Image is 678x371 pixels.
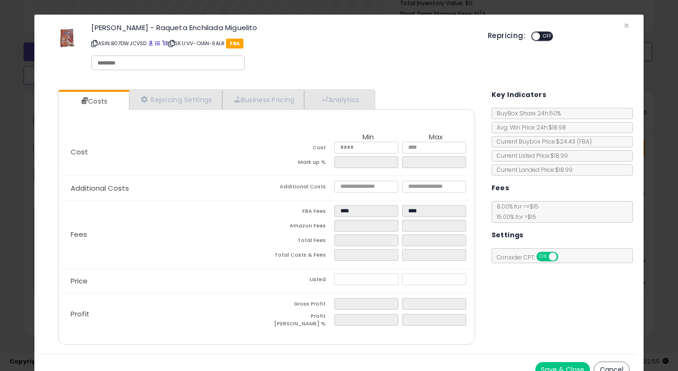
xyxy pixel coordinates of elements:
[492,109,561,117] span: BuyBox Share 24h: 50%
[58,92,128,111] a: Costs
[537,253,549,261] span: ON
[334,133,402,142] th: Min
[623,19,630,32] span: ×
[148,40,153,47] a: BuyBox page
[492,229,524,241] h5: Settings
[63,310,266,318] p: Profit
[557,253,572,261] span: OFF
[222,90,305,109] a: Business Pricing
[266,234,334,249] td: Total Fees
[266,313,334,330] td: Profit [PERSON_NAME] %
[266,181,334,195] td: Additional Costs
[402,133,470,142] th: Max
[63,185,266,192] p: Additional Costs
[91,24,474,31] h3: [PERSON_NAME] - Raqueta Enchilada Miguelito
[492,253,571,261] span: Consider CPT:
[492,123,566,131] span: Avg. Win Price 24h: $18.98
[63,277,266,285] p: Price
[63,148,266,156] p: Cost
[226,39,243,48] span: FBA
[492,213,536,221] span: 15.00 % for > $15
[304,90,374,109] a: Analytics
[492,89,547,101] h5: Key Indicators
[266,249,334,264] td: Total Costs & Fees
[266,142,334,156] td: Cost
[266,205,334,220] td: FBA Fees
[266,274,334,288] td: Listed
[492,152,568,160] span: Current Listed Price: $18.99
[266,298,334,313] td: Gross Profit
[492,137,592,145] span: Current Buybox Price:
[56,24,77,52] img: 41n4aox6V0L._SL60_.jpg
[129,90,222,109] a: Repricing Settings
[492,182,509,194] h5: Fees
[556,137,592,145] span: $24.43
[540,32,555,40] span: OFF
[492,202,539,221] span: 8.00 % for <= $15
[162,40,167,47] a: Your listing only
[266,156,334,171] td: Mark up %
[63,231,266,238] p: Fees
[577,137,592,145] span: ( FBA )
[91,36,474,51] p: ASIN: B07DWJCVSD | SKU: VV-OIAN-9ALR
[266,220,334,234] td: Amazon Fees
[492,166,573,174] span: Current Landed Price: $18.99
[155,40,160,47] a: All offer listings
[488,32,525,40] h5: Repricing:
